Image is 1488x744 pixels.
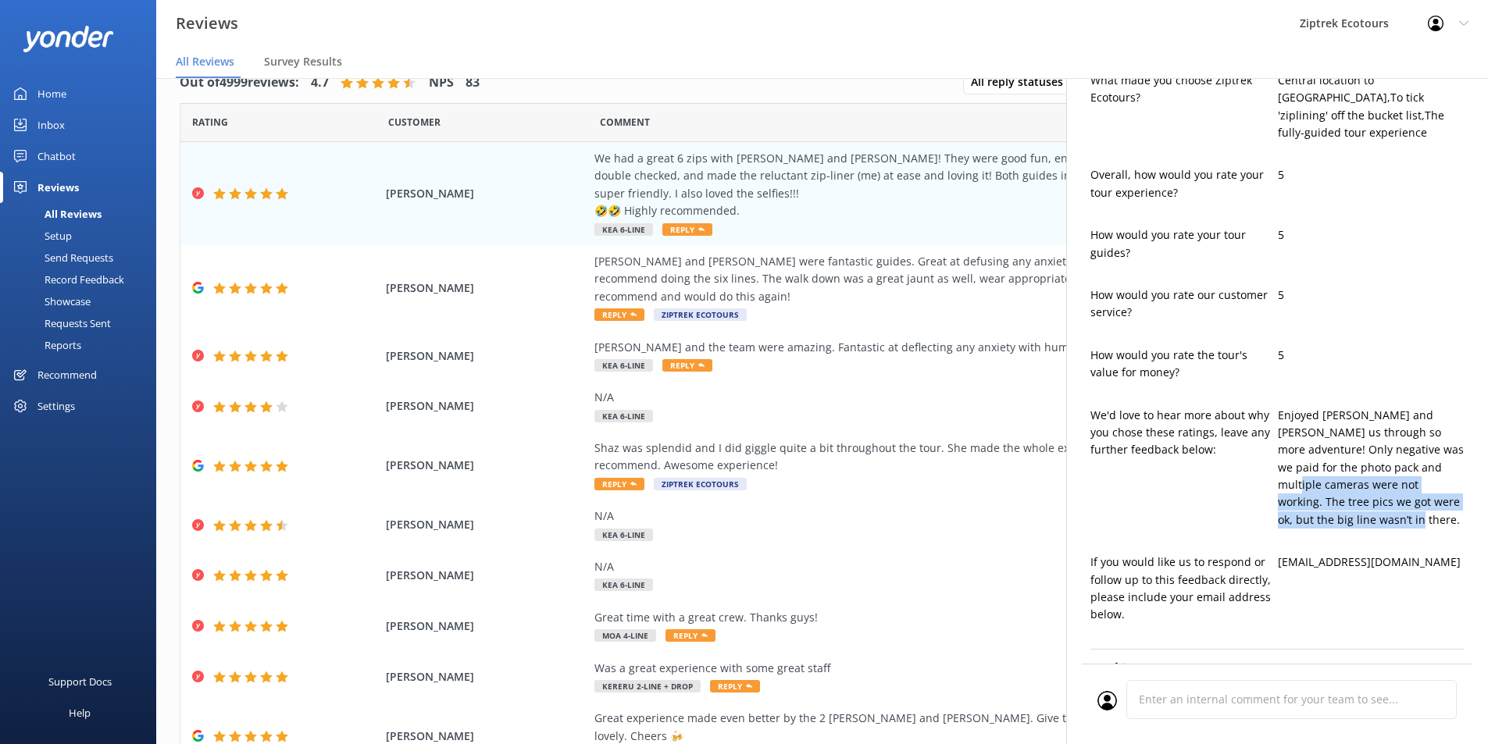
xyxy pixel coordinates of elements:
span: Moa 4-Line [594,629,656,642]
span: Reply [594,478,644,490]
a: Record Feedback [9,269,156,290]
div: Send Requests [9,247,113,269]
div: All Reviews [9,203,102,225]
div: Recommend [37,359,97,390]
span: [PERSON_NAME] [386,279,587,297]
span: [PERSON_NAME] [386,185,587,202]
p: What made you choose Ziptrek Ecotours? [1090,72,1278,107]
span: Kea 6-Line [594,359,653,372]
p: How would you rate our customer service? [1090,287,1278,322]
p: We'd love to hear more about why you chose these ratings, leave any further feedback below: [1090,407,1278,459]
a: Requests Sent [9,312,156,334]
span: [PERSON_NAME] [386,347,587,365]
img: yonder-white-logo.png [23,26,113,52]
div: Reviews [37,172,79,203]
div: Settings [37,390,75,422]
div: [PERSON_NAME] and [PERSON_NAME] were fantastic guides. Great at defusing any anxiety with humour.... [594,253,1305,305]
div: Reports [9,334,81,356]
p: 5 [1278,226,1465,244]
span: Question [600,115,650,130]
span: Kea 6-Line [594,410,653,422]
span: Reply [710,680,760,692]
div: We had a great 6 zips with [PERSON_NAME] and [PERSON_NAME]! They were good fun, ensured all safet... [594,150,1305,220]
p: Central location to [GEOGRAPHIC_DATA],To tick 'ziplining' off the bucket list,The fully-guided to... [1278,72,1465,142]
div: Chatbot [37,141,76,172]
h4: 83 [466,73,480,93]
div: Inbox [37,109,65,141]
p: [EMAIL_ADDRESS][DOMAIN_NAME] [1278,554,1465,571]
span: Reply [662,359,712,372]
div: Showcase [9,290,91,312]
span: Reply [594,308,644,321]
p: Overall, how would you rate your tour experience? [1090,166,1278,201]
span: Ziptrek Ecotours [654,308,747,321]
h4: Out of 4999 reviews: [180,73,299,93]
div: N/A [594,507,1305,525]
div: Record Feedback [9,269,124,290]
span: Date [192,115,228,130]
a: All Reviews [9,203,156,225]
p: How would you rate the tour's value for money? [1090,347,1278,382]
div: [PERSON_NAME] and the team were amazing. Fantastic at deflecting any anxiety with humour. The exp... [594,339,1305,356]
div: Requests Sent [9,312,111,334]
div: Shaz was splendid and I did giggle quite a bit throughout the tour. She made the whole experience... [594,440,1305,475]
h4: Booking Data [1090,659,1465,679]
span: Date [388,115,441,130]
div: Home [37,78,66,109]
a: Reports [9,334,156,356]
span: [PERSON_NAME] [386,457,587,474]
span: Kea 6-Line [594,578,653,591]
span: All reply statuses [971,73,1072,91]
a: Showcase [9,290,156,312]
span: Reply [665,629,715,642]
p: 5 [1278,166,1465,183]
div: Setup [9,225,72,247]
h4: NPS [429,73,454,93]
span: [PERSON_NAME] [386,397,587,415]
span: Kereru 2-Line + Drop [594,680,701,692]
div: Great time with a great crew. Thanks guys! [594,609,1305,626]
div: Support Docs [48,666,112,697]
p: 5 [1278,287,1465,304]
a: Setup [9,225,156,247]
span: Kea 6-Line [594,529,653,541]
span: [PERSON_NAME] [386,618,587,635]
div: Was a great experience with some great staff [594,660,1305,677]
span: [PERSON_NAME] [386,567,587,584]
p: Enjoyed [PERSON_NAME] and [PERSON_NAME] us through so more adventure! Only negative was we paid f... [1278,407,1465,529]
span: Ziptrek Ecotours [654,478,747,490]
span: Survey Results [264,54,342,69]
p: 5 [1278,347,1465,364]
div: Help [69,697,91,728]
img: user_profile.svg [1097,691,1117,710]
h3: Reviews [176,11,238,36]
div: N/A [594,389,1305,406]
span: All Reviews [176,54,234,69]
h4: 4.7 [311,73,329,93]
span: Reply [662,223,712,236]
span: [PERSON_NAME] [386,668,587,685]
div: N/A [594,558,1305,575]
a: Send Requests [9,247,156,269]
p: If you would like us to respond or follow up to this feedback directly, please include your email... [1090,554,1278,624]
span: [PERSON_NAME] [386,516,587,533]
span: Kea 6-Line [594,223,653,236]
p: How would you rate your tour guides? [1090,226,1278,262]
